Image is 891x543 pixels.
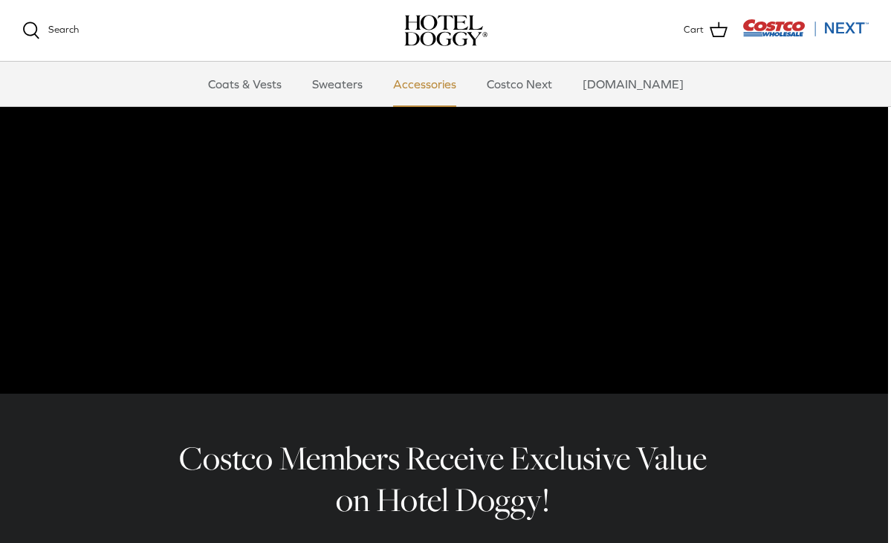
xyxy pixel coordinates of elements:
span: Search [48,24,79,35]
img: Costco Next [742,19,869,37]
a: Cart [684,21,728,40]
span: Cart [684,22,704,38]
a: Search [22,22,79,39]
a: Visit Costco Next [742,28,869,39]
img: hoteldoggycom [404,15,487,46]
a: Accessories [380,62,470,106]
a: hoteldoggy.com hoteldoggycom [404,15,487,46]
a: Coats & Vests [195,62,295,106]
a: [DOMAIN_NAME] [569,62,697,106]
a: Costco Next [473,62,566,106]
a: Sweaters [299,62,376,106]
h2: Costco Members Receive Exclusive Value on Hotel Doggy! [168,438,718,521]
